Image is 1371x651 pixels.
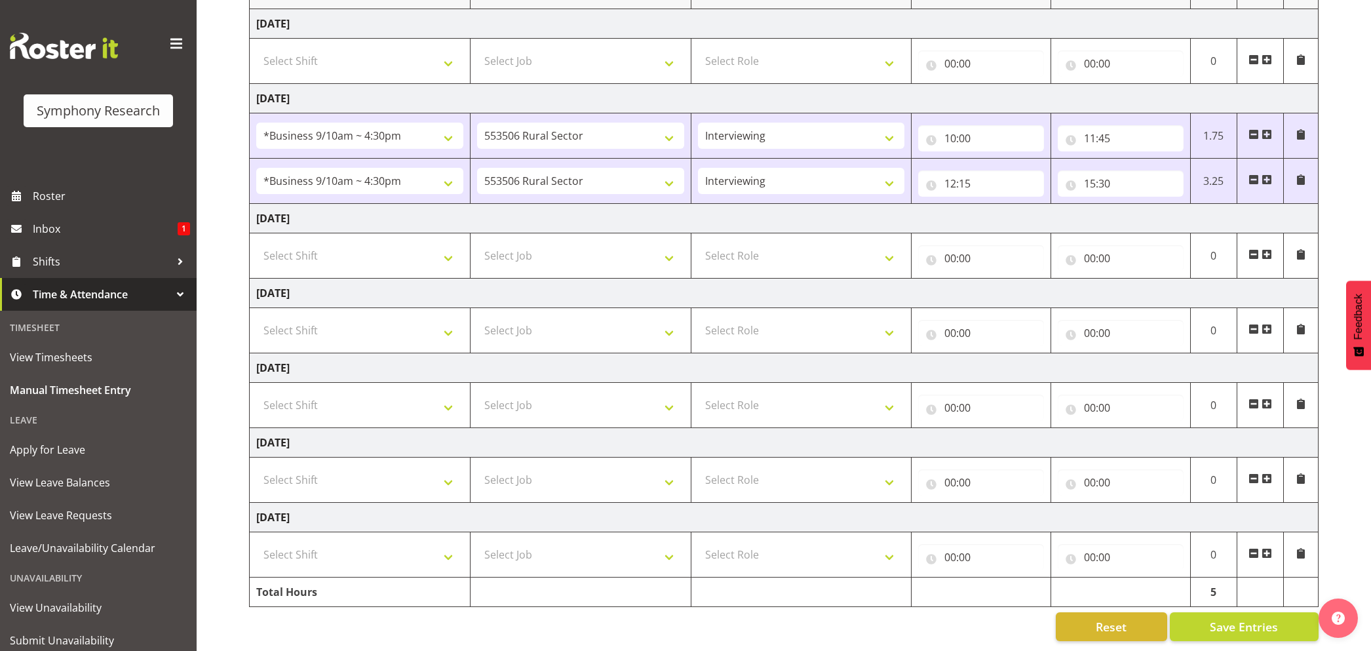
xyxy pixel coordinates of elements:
td: 0 [1190,39,1237,84]
div: Leave [3,406,193,433]
span: 1 [178,222,190,235]
input: Click to select... [918,395,1044,421]
td: [DATE] [250,503,1319,532]
td: 0 [1190,383,1237,428]
span: View Unavailability [10,598,187,618]
img: Rosterit website logo [10,33,118,59]
button: Feedback - Show survey [1346,281,1371,370]
input: Click to select... [918,469,1044,496]
input: Click to select... [918,544,1044,570]
input: Click to select... [1058,245,1184,271]
td: [DATE] [250,279,1319,308]
span: Save Entries [1210,618,1278,635]
td: 0 [1190,308,1237,353]
span: Apply for Leave [10,440,187,460]
input: Click to select... [918,320,1044,346]
span: Submit Unavailability [10,631,187,650]
input: Click to select... [918,245,1044,271]
td: 0 [1190,233,1237,279]
button: Reset [1056,612,1167,641]
span: View Leave Balances [10,473,187,492]
input: Click to select... [1058,469,1184,496]
td: [DATE] [250,353,1319,383]
td: [DATE] [250,9,1319,39]
div: Timesheet [3,314,193,341]
td: 5 [1190,578,1237,607]
span: View Timesheets [10,347,187,367]
td: 3.25 [1190,159,1237,204]
span: Feedback [1353,294,1364,340]
div: Unavailability [3,564,193,591]
span: Shifts [33,252,170,271]
div: Symphony Research [37,101,160,121]
td: [DATE] [250,84,1319,113]
input: Click to select... [918,50,1044,77]
td: Total Hours [250,578,471,607]
td: [DATE] [250,204,1319,233]
img: help-xxl-2.png [1332,612,1345,625]
input: Click to select... [1058,544,1184,570]
td: 1.75 [1190,113,1237,159]
span: Leave/Unavailability Calendar [10,538,187,558]
input: Click to select... [1058,125,1184,151]
a: View Leave Requests [3,499,193,532]
button: Save Entries [1170,612,1319,641]
input: Click to select... [918,125,1044,151]
a: Leave/Unavailability Calendar [3,532,193,564]
span: Reset [1096,618,1127,635]
span: Time & Attendance [33,285,170,304]
span: Inbox [33,219,178,239]
span: Roster [33,186,190,206]
a: View Timesheets [3,341,193,374]
a: View Unavailability [3,591,193,624]
td: 0 [1190,532,1237,578]
td: 0 [1190,458,1237,503]
span: View Leave Requests [10,505,187,525]
input: Click to select... [1058,395,1184,421]
span: Manual Timesheet Entry [10,380,187,400]
input: Click to select... [1058,50,1184,77]
input: Click to select... [1058,170,1184,197]
a: Manual Timesheet Entry [3,374,193,406]
input: Click to select... [918,170,1044,197]
td: [DATE] [250,428,1319,458]
input: Click to select... [1058,320,1184,346]
a: Apply for Leave [3,433,193,466]
a: View Leave Balances [3,466,193,499]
